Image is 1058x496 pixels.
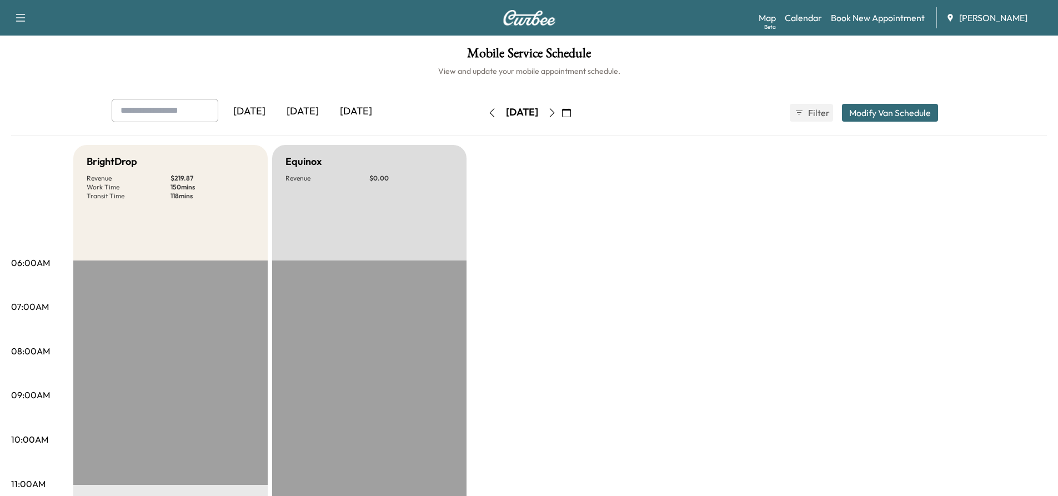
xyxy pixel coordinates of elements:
[503,10,556,26] img: Curbee Logo
[11,47,1047,66] h1: Mobile Service Schedule
[87,192,171,201] p: Transit Time
[11,256,50,269] p: 06:00AM
[11,388,50,402] p: 09:00AM
[11,433,48,446] p: 10:00AM
[369,174,453,183] p: $ 0.00
[842,104,938,122] button: Modify Van Schedule
[285,174,369,183] p: Revenue
[87,183,171,192] p: Work Time
[87,154,137,169] h5: BrightDrop
[790,104,833,122] button: Filter
[759,11,776,24] a: MapBeta
[171,183,254,192] p: 150 mins
[171,192,254,201] p: 118 mins
[11,477,46,490] p: 11:00AM
[764,23,776,31] div: Beta
[11,300,49,313] p: 07:00AM
[87,174,171,183] p: Revenue
[11,66,1047,77] h6: View and update your mobile appointment schedule.
[808,106,828,119] span: Filter
[276,99,329,124] div: [DATE]
[785,11,822,24] a: Calendar
[171,174,254,183] p: $ 219.87
[831,11,925,24] a: Book New Appointment
[506,106,538,119] div: [DATE]
[329,99,383,124] div: [DATE]
[285,154,322,169] h5: Equinox
[11,344,50,358] p: 08:00AM
[223,99,276,124] div: [DATE]
[959,11,1027,24] span: [PERSON_NAME]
